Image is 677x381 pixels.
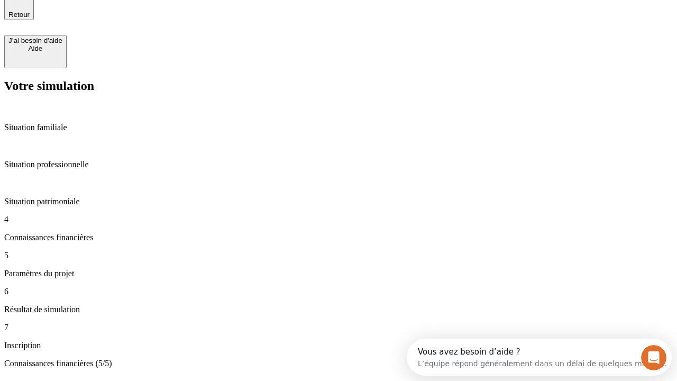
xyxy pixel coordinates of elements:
p: 4 [4,215,673,224]
div: L’équipe répond généralement dans un délai de quelques minutes. [11,17,260,29]
button: J’ai besoin d'aideAide [4,35,67,68]
p: Situation patrimoniale [4,197,673,206]
p: Connaissances financières (5/5) [4,359,673,368]
iframe: Intercom live chat discovery launcher [407,339,672,376]
p: Paramètres du projet [4,269,673,278]
div: J’ai besoin d'aide [8,37,62,44]
p: 6 [4,287,673,296]
h2: Votre simulation [4,79,673,93]
p: Situation familiale [4,123,673,132]
div: Aide [8,44,62,52]
div: Vous avez besoin d’aide ? [11,9,260,17]
p: 5 [4,251,673,260]
iframe: Intercom live chat [641,345,666,370]
p: Connaissances financières [4,233,673,242]
span: Retour [8,11,30,19]
p: Résultat de simulation [4,305,673,314]
p: 7 [4,323,673,332]
div: Ouvrir le Messenger Intercom [4,4,291,33]
p: Situation professionnelle [4,160,673,169]
p: Inscription [4,341,673,350]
